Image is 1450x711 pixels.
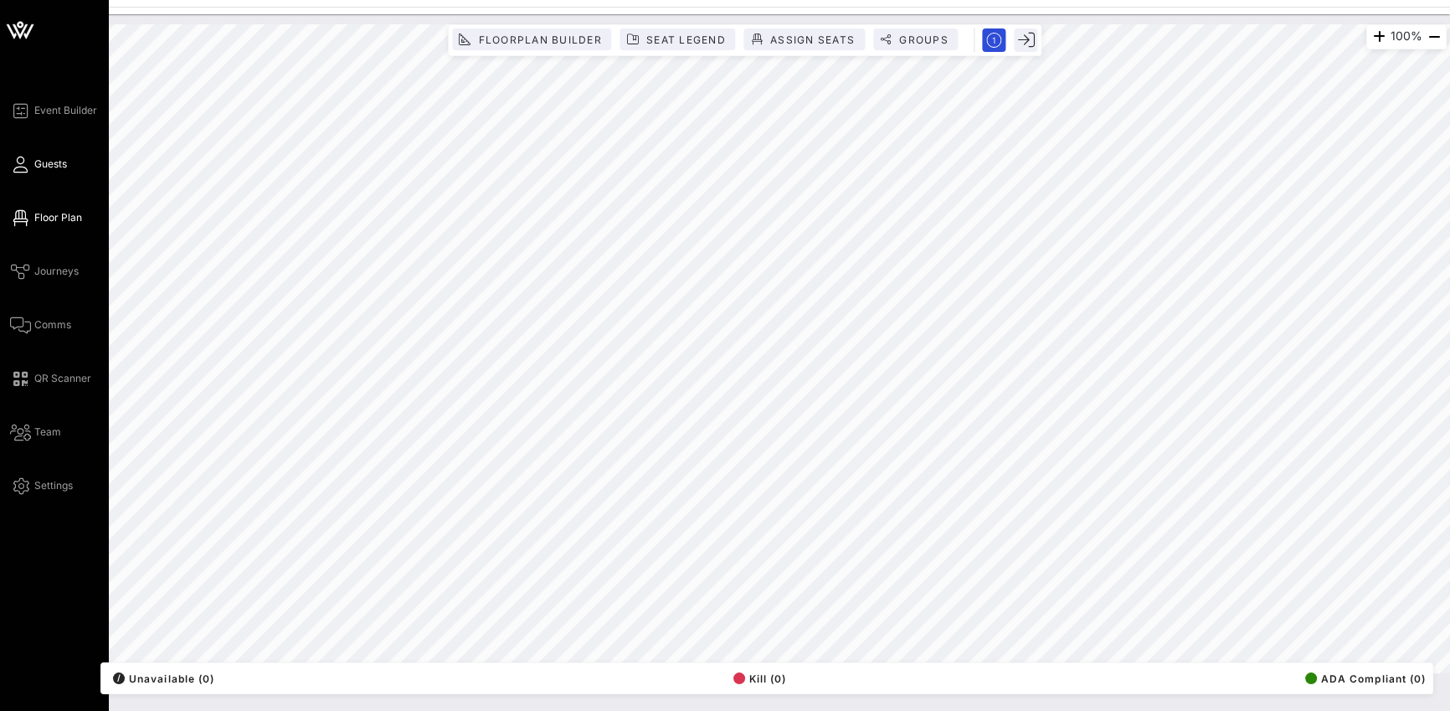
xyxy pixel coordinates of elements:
[10,154,67,174] a: Guests
[477,33,601,46] span: Floorplan Builder
[34,210,82,225] span: Floor Plan
[10,261,79,281] a: Journeys
[34,157,67,172] span: Guests
[452,28,611,50] button: Floorplan Builder
[744,28,865,50] button: Assign Seats
[108,667,214,690] button: /Unavailable (0)
[10,315,71,335] a: Comms
[113,672,214,685] span: Unavailable (0)
[898,33,949,46] span: Groups
[873,28,959,50] button: Groups
[620,28,736,50] button: Seat Legend
[10,368,91,389] a: QR Scanner
[10,100,97,121] a: Event Builder
[10,422,61,442] a: Team
[34,264,79,279] span: Journeys
[769,33,855,46] span: Assign Seats
[113,672,125,684] div: /
[34,317,71,332] span: Comms
[1305,672,1426,685] span: ADA Compliant (0)
[1366,24,1447,49] div: 100%
[10,476,73,496] a: Settings
[34,425,61,440] span: Team
[34,478,73,493] span: Settings
[34,371,91,386] span: QR Scanner
[728,667,787,690] button: Kill (0)
[733,672,787,685] span: Kill (0)
[1300,667,1426,690] button: ADA Compliant (0)
[645,33,726,46] span: Seat Legend
[34,103,97,118] span: Event Builder
[10,208,82,228] a: Floor Plan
